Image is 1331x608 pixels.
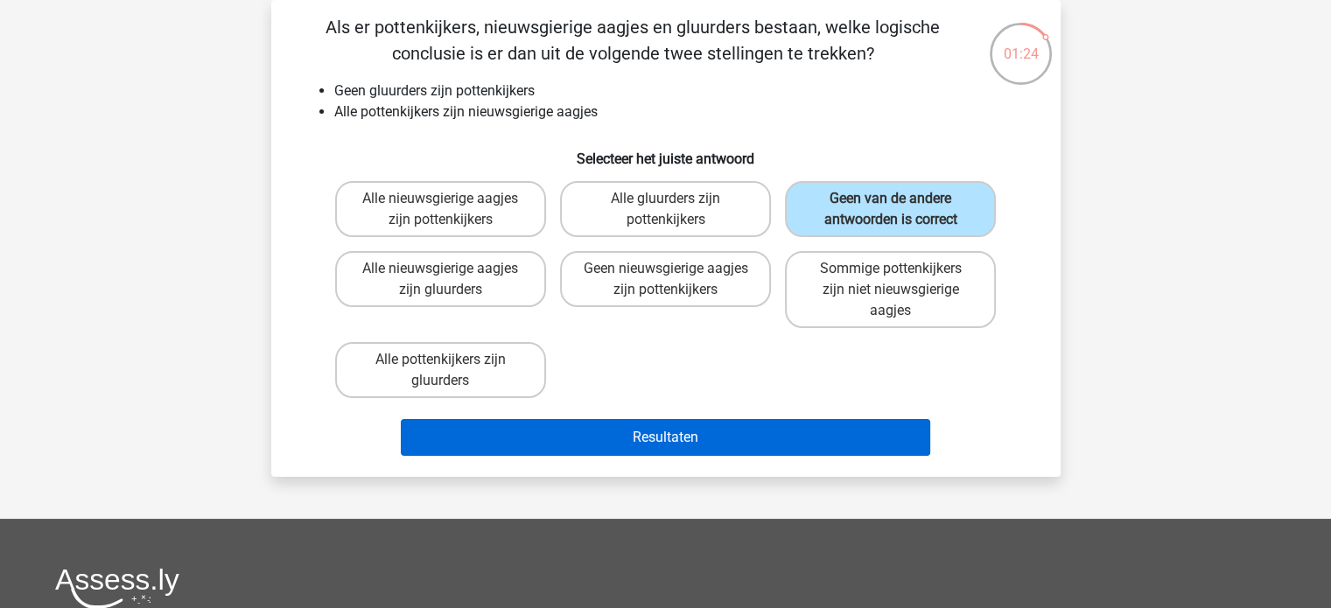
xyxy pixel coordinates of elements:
label: Geen nieuwsgierige aagjes zijn pottenkijkers [560,251,771,307]
h6: Selecteer het juiste antwoord [299,136,1033,167]
label: Alle nieuwsgierige aagjes zijn gluurders [335,251,546,307]
label: Alle nieuwsgierige aagjes zijn pottenkijkers [335,181,546,237]
li: Geen gluurders zijn pottenkijkers [334,80,1033,101]
label: Alle pottenkijkers zijn gluurders [335,342,546,398]
label: Geen van de andere antwoorden is correct [785,181,996,237]
label: Sommige pottenkijkers zijn niet nieuwsgierige aagjes [785,251,996,328]
button: Resultaten [401,419,930,456]
p: Als er pottenkijkers, nieuwsgierige aagjes en gluurders bestaan, welke logische conclusie is er d... [299,14,967,66]
li: Alle pottenkijkers zijn nieuwsgierige aagjes [334,101,1033,122]
label: Alle gluurders zijn pottenkijkers [560,181,771,237]
div: 01:24 [988,21,1054,65]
